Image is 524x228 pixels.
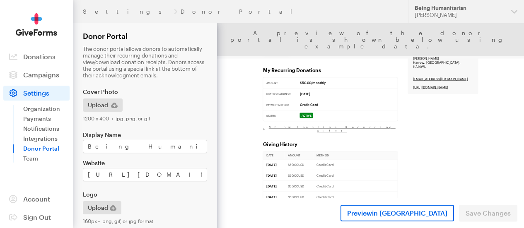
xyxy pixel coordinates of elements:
[3,192,70,206] a: Account
[165,139,192,150] div: Active
[83,160,207,166] label: Website
[415,5,505,12] div: Being Humanitarian
[156,10,216,17] a: [DOMAIN_NAME]
[159,90,256,112] td: [DATE]
[23,53,56,60] span: Donations
[92,195,161,208] h2: Giving History
[340,205,454,221] a: Previewin [GEOGRAPHIC_DATA]
[92,112,159,134] td: Payment Method
[83,140,207,153] input: Organization Name
[372,209,447,217] span: in [GEOGRAPHIC_DATA]
[23,213,51,221] span: Sign Out
[83,46,207,79] p: The donor portal allows donors to automatically manage their recurring donations and view/downloa...
[217,23,524,56] div: A preview of the donor portal is shown below using example data.
[23,71,59,79] span: Campaigns
[347,208,447,218] span: Preview
[92,90,159,112] td: Next Donation On
[23,134,70,144] a: Integrations
[159,68,256,90] td: $50.00/monthly
[83,168,207,181] input: Organization URL
[391,84,462,91] a: [URL][DOMAIN_NAME]
[23,195,50,203] span: Account
[83,201,121,214] button: Upload
[88,203,108,213] span: Upload
[83,132,207,138] label: Display Name
[83,98,123,112] button: Upload
[23,144,70,154] a: Donor Portal
[3,86,70,101] a: Settings
[83,191,207,198] label: Logo
[3,49,70,64] a: Donations
[23,114,70,124] a: Payments
[3,67,70,82] a: Campaigns
[83,31,207,41] h2: Donor Portal
[159,112,256,134] td: Credit Card
[88,100,108,110] span: Upload
[83,115,207,122] div: 1200 x 400 • jpg, png, or gif
[92,68,159,90] td: Amount
[23,124,70,134] a: Notifications
[83,218,207,224] div: 160px • png, gif, or jpg format
[83,89,207,95] label: Cover Photo
[391,67,502,75] a: [EMAIL_ADDRESS][DOMAIN_NAME]
[3,210,70,225] a: Sign Out
[23,104,70,114] a: Organization
[415,12,505,19] div: [PERSON_NAME]
[23,154,70,163] a: Team
[16,13,57,36] img: GiveForms
[23,89,49,97] span: Settings
[83,8,171,15] a: Settings
[92,47,362,60] h2: My Recurring Donations
[92,134,159,156] td: Status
